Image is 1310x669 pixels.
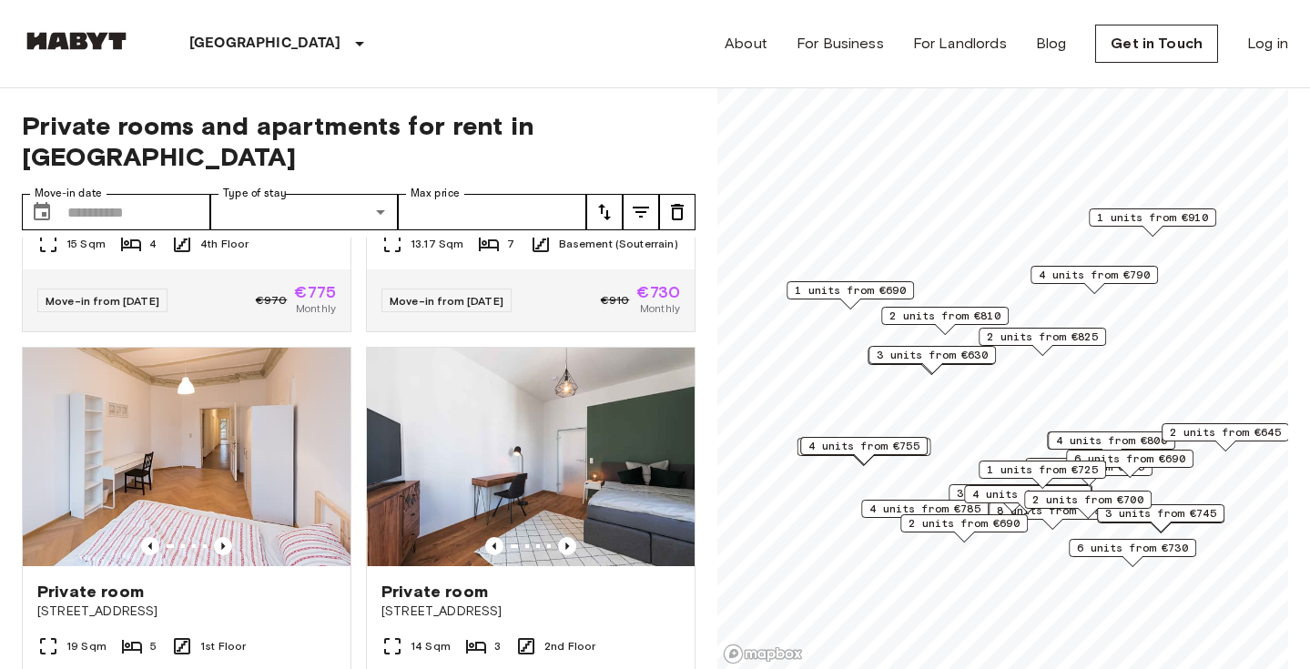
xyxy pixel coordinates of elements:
button: Previous image [214,537,232,555]
label: Max price [411,186,460,201]
span: 4 units from €800 [972,486,1083,502]
a: About [725,33,767,55]
div: Map marker [979,461,1106,489]
p: [GEOGRAPHIC_DATA] [189,33,341,55]
img: Habyt [22,32,131,50]
span: €730 [636,284,680,300]
span: Monthly [296,300,336,317]
div: Map marker [868,346,996,374]
span: 15 Sqm [66,236,106,252]
div: Map marker [1089,208,1216,237]
span: 5 units from €715 [1033,459,1144,475]
div: Map marker [881,307,1009,335]
div: Map marker [949,484,1076,512]
span: 4 units from €800 [1056,432,1167,449]
span: 1 units from €690 [795,282,906,299]
div: Map marker [787,281,914,309]
div: Map marker [797,438,931,466]
div: Map marker [1066,450,1193,478]
div: Map marker [1048,431,1175,460]
div: Map marker [900,514,1028,542]
span: 13.17 Sqm [411,236,463,252]
div: Map marker [800,437,928,465]
span: €970 [256,292,288,309]
div: Map marker [1025,458,1153,486]
span: Private room [37,581,144,603]
a: Blog [1036,33,1067,55]
div: Map marker [965,484,1092,512]
span: 4th Floor [200,236,249,252]
button: Choose date [24,194,60,230]
span: 1 units from €910 [1097,209,1208,226]
span: 3 units from €745 [1105,505,1216,522]
span: Basement (Souterrain) [559,236,678,252]
span: Move-in from [DATE] [46,294,159,308]
span: 19 Sqm [66,638,107,654]
button: tune [623,194,659,230]
label: Type of stay [223,186,287,201]
a: Get in Touch [1095,25,1218,63]
div: Map marker [964,485,1092,513]
div: Map marker [868,347,995,375]
span: €910 [601,292,630,309]
span: 2 units from €690 [909,515,1020,532]
span: 14 Sqm [411,638,451,654]
span: 4 units from €790 [1039,267,1150,283]
span: 3 [494,638,501,654]
div: Map marker [1047,431,1174,460]
div: Map marker [1162,423,1289,451]
span: 1st Floor [200,638,246,654]
button: Previous image [485,537,503,555]
span: Private room [381,581,488,603]
span: 5 [150,638,157,654]
div: Map marker [1024,491,1152,519]
span: 4 units from €785 [869,501,980,517]
span: 4 units from €755 [808,438,919,454]
span: Move-in from [DATE] [390,294,503,308]
div: Map marker [979,328,1106,356]
span: Private rooms and apartments for rent in [GEOGRAPHIC_DATA] [22,110,696,172]
span: 7 [507,236,514,252]
span: 3 units from €825 [957,485,1068,502]
div: Map marker [861,500,989,528]
label: Move-in date [35,186,102,201]
span: €775 [294,284,336,300]
span: 2 units from €700 [1032,492,1143,508]
span: 6 units from €730 [1077,540,1188,556]
span: [STREET_ADDRESS] [381,603,680,621]
a: Mapbox logo [723,644,803,664]
button: Previous image [558,537,576,555]
a: For Business [797,33,884,55]
div: Map marker [1069,539,1196,567]
span: 2 units from €810 [889,308,1000,324]
button: tune [659,194,696,230]
span: 2 units from €645 [1170,424,1281,441]
a: For Landlords [913,33,1007,55]
div: Map marker [1097,504,1224,532]
span: Monthly [640,300,680,317]
span: 3 units from €630 [877,347,988,363]
span: [STREET_ADDRESS] [37,603,336,621]
a: Log in [1247,33,1288,55]
span: 4 [149,236,157,252]
span: 6 units from €690 [1074,451,1185,467]
img: Marketing picture of unit DE-02-040-02M [23,348,350,566]
span: 2 units from €825 [987,329,1098,345]
button: Previous image [141,537,159,555]
button: tune [586,194,623,230]
span: 1 units from €725 [987,461,1098,478]
div: Map marker [1031,266,1158,294]
span: 2nd Floor [544,638,595,654]
img: Marketing picture of unit DE-02-001-003-02HF [367,348,695,566]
